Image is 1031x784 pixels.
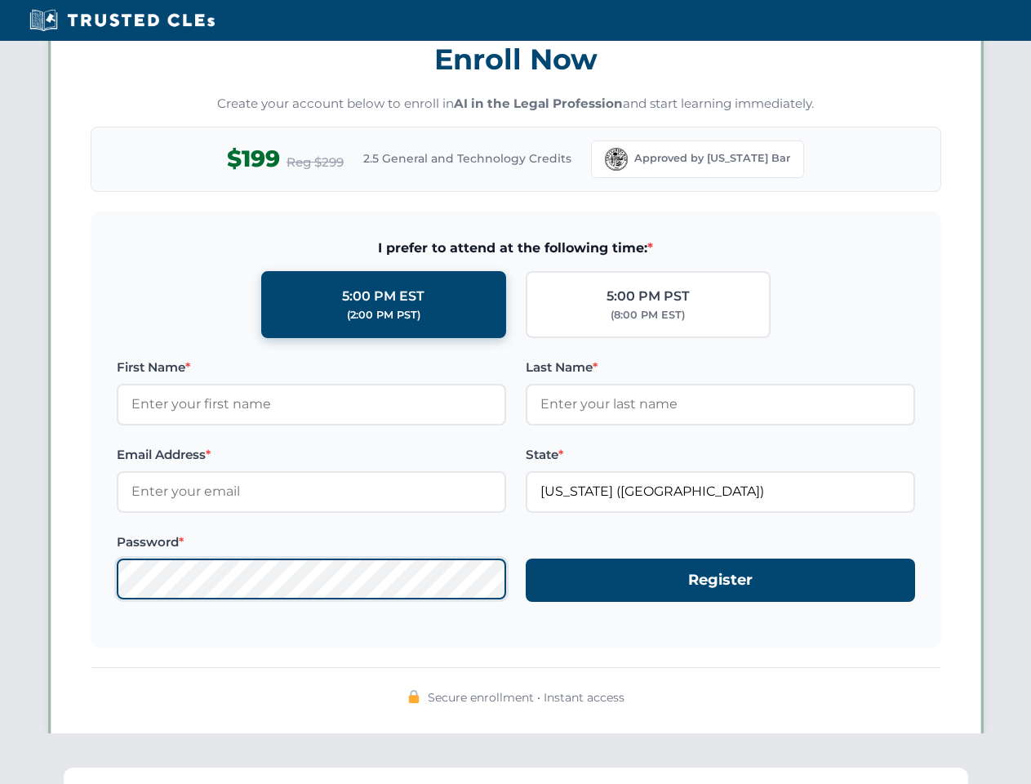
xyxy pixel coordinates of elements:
[526,559,915,602] button: Register
[607,286,690,307] div: 5:00 PM PST
[117,471,506,512] input: Enter your email
[117,532,506,552] label: Password
[117,445,506,465] label: Email Address
[605,148,628,171] img: Florida Bar
[363,149,571,167] span: 2.5 General and Technology Credits
[117,358,506,377] label: First Name
[24,8,220,33] img: Trusted CLEs
[347,307,420,323] div: (2:00 PM PST)
[407,690,420,703] img: 🔒
[454,96,623,111] strong: AI in the Legal Profession
[526,384,915,425] input: Enter your last name
[227,140,280,177] span: $199
[526,445,915,465] label: State
[342,286,424,307] div: 5:00 PM EST
[526,471,915,512] input: Florida (FL)
[287,153,344,172] span: Reg $299
[91,33,941,85] h3: Enroll Now
[611,307,685,323] div: (8:00 PM EST)
[428,688,624,706] span: Secure enrollment • Instant access
[117,238,915,259] span: I prefer to attend at the following time:
[526,358,915,377] label: Last Name
[117,384,506,425] input: Enter your first name
[91,95,941,114] p: Create your account below to enroll in and start learning immediately.
[634,150,790,167] span: Approved by [US_STATE] Bar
